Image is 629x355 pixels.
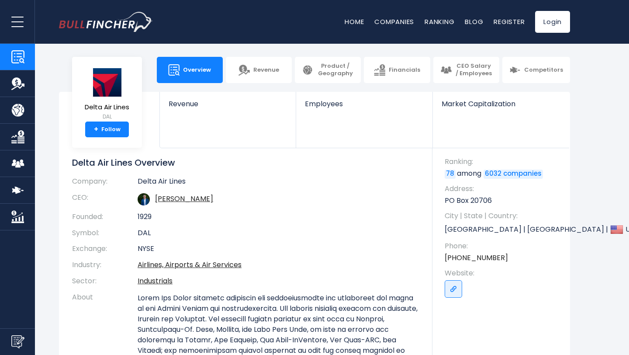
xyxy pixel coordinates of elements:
span: Ranking: [445,157,561,167]
span: Phone: [445,241,561,251]
span: Overview [183,66,211,74]
a: Airlines, Airports & Air Services [138,260,242,270]
a: Industrials [138,276,173,286]
a: Product / Geography [295,57,361,83]
span: Employees [305,100,423,108]
th: Industry: [72,257,138,273]
img: edward-h-bastian.jpg [138,193,150,205]
th: Exchange: [72,241,138,257]
p: [GEOGRAPHIC_DATA] | [GEOGRAPHIC_DATA] | US [445,223,561,236]
span: Market Capitalization [442,100,560,108]
span: Revenue [169,100,287,108]
a: Market Capitalization [433,92,569,123]
a: 6032 companies [484,170,543,178]
a: +Follow [85,122,129,137]
span: Financials [389,66,420,74]
span: Revenue [253,66,279,74]
a: Go to link [445,280,462,298]
p: among [445,169,561,178]
small: DAL [85,113,129,121]
td: DAL [138,225,419,241]
a: Delta Air Lines DAL [84,67,130,122]
a: 78 [445,170,456,178]
span: Competitors [524,66,563,74]
span: Product / Geography [317,63,354,77]
th: Symbol: [72,225,138,241]
a: Go to homepage [59,12,153,32]
span: Website: [445,268,561,278]
a: Overview [157,57,223,83]
td: 1929 [138,209,419,225]
span: City | State | Country: [445,211,561,221]
a: Revenue [160,92,296,123]
a: Revenue [226,57,292,83]
th: Sector: [72,273,138,289]
strong: + [94,125,98,133]
a: Blog [465,17,483,26]
a: Register [494,17,525,26]
a: Login [535,11,570,33]
a: Competitors [502,57,570,83]
td: NYSE [138,241,419,257]
a: Companies [374,17,414,26]
img: bullfincher logo [59,12,153,32]
a: CEO Salary / Employees [433,57,499,83]
h1: Delta Air Lines Overview [72,157,419,168]
a: Financials [364,57,430,83]
span: Delta Air Lines [85,104,129,111]
td: Delta Air Lines [138,177,419,190]
th: Company: [72,177,138,190]
a: ceo [155,194,213,204]
p: PO Box 20706 [445,196,561,205]
a: [PHONE_NUMBER] [445,253,508,263]
span: Address: [445,184,561,194]
a: Employees [296,92,432,123]
th: Founded: [72,209,138,225]
th: CEO: [72,190,138,209]
a: Ranking [425,17,454,26]
span: CEO Salary / Employees [455,63,492,77]
a: Home [345,17,364,26]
